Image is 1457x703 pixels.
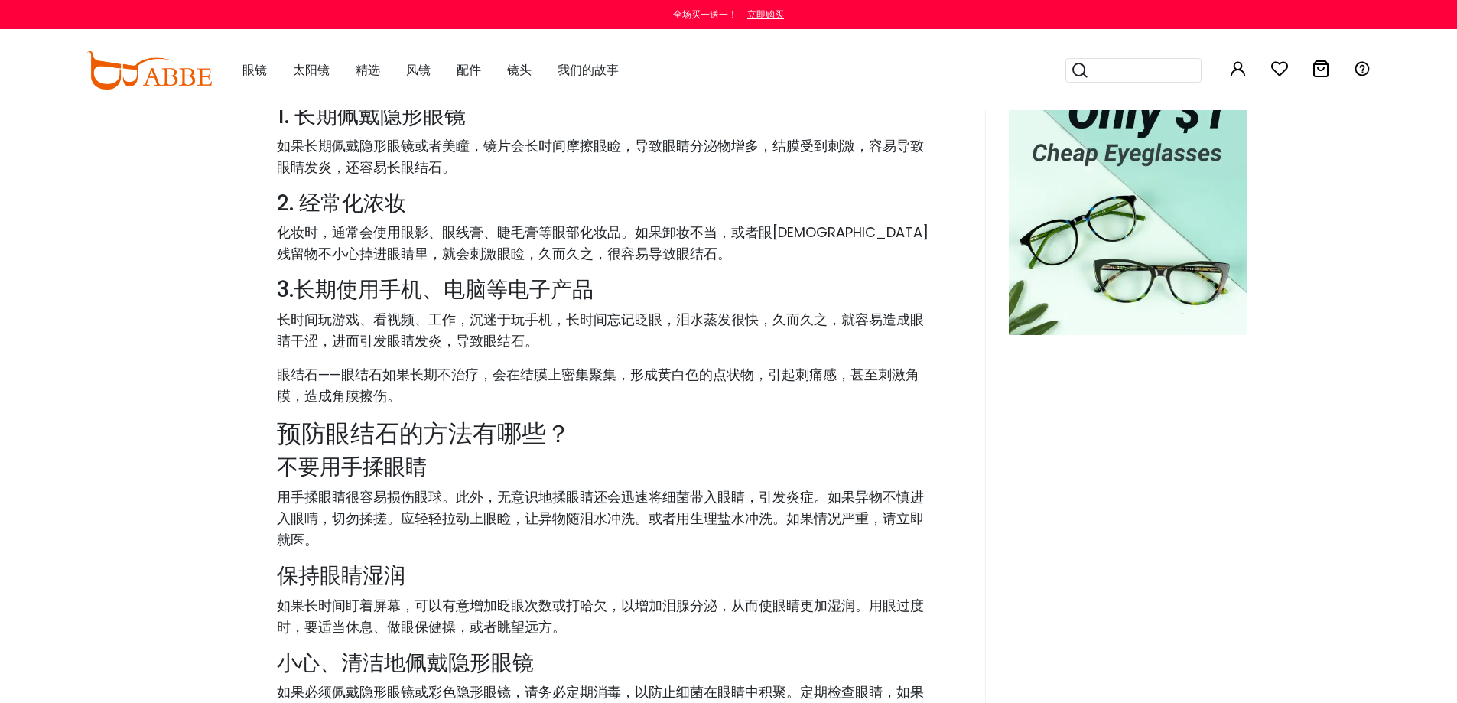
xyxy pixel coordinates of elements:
font: 小心、清洁地佩戴隐形眼镜 [277,648,534,678]
img: abbeglasses.com [86,51,212,90]
font: 立即购买 [747,8,784,21]
font: 风镜 [406,61,431,79]
a: 便宜的玻璃 [1009,182,1247,200]
font: 全场买一送一！ [673,8,737,21]
font: 2. 经常化浓妆 [277,188,406,218]
a: 立即购买 [740,8,784,21]
font: 3.长期使用手机、电脑等电子产品 [277,275,594,304]
font: 不要用手揉眼睛 [277,452,427,482]
font: 如果长期佩戴隐形眼镜或者美瞳，镜片会长时间摩擦眼睑，导致眼睛分泌物增多，结膜受到刺激，容易导致眼睛发炎，还容易长眼结石。 [277,136,924,177]
font: 眼结石——眼结石如果长期不治疗，会在结膜上密集聚集，形成黄白色的点状物，引起刺痛感，甚至刺激角膜，造成角膜擦伤。 [277,365,919,405]
font: 1. 长期佩戴隐形眼镜 [277,101,466,131]
font: 太阳镜 [293,61,330,79]
font: 精选 [356,61,380,79]
font: 长时间玩游戏、看视频、工作，沉迷于玩手机，长时间忘记眨眼，泪水蒸发很快，久而久之，就容易造成眼睛干涩，进而引发眼睛发炎，导致眼结石。 [277,310,924,350]
font: 配件 [457,61,481,79]
font: 如果长时间盯着屏幕，可以有意增加眨眼次数或打哈欠，以增加泪腺分泌，从而使眼睛更加湿润。用眼过度时，要适当休息、做眼保健操，或者眺望远方。 [277,596,924,636]
font: 预防眼结石的方法有哪些？ [277,416,571,451]
img: 便宜的玻璃 [1009,50,1247,335]
font: 保持眼睛湿润 [277,561,405,591]
font: 化妆时，通常会使用眼影、眼线膏、睫毛膏等眼部化妆品。如果卸妆不当，或者眼[DEMOGRAPHIC_DATA]残留物不小心掉进眼睛里，就会刺激眼睑，久而久之，很容易导致眼结石。 [277,223,929,263]
font: 眼镜 [242,61,267,79]
font: 我们的故事 [558,61,619,79]
font: 镜头 [507,61,532,79]
font: 用手揉眼睛很容易损伤眼球。此外，无意识地揉眼睛还会迅速将细菌带入眼睛，引发炎症。如果异物不慎进入眼睛，切勿揉搓。应轻轻拉动上眼睑，让异物随泪水冲洗。或者用生理盐水冲洗。如果情况严重，请立即就医。 [277,487,924,549]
